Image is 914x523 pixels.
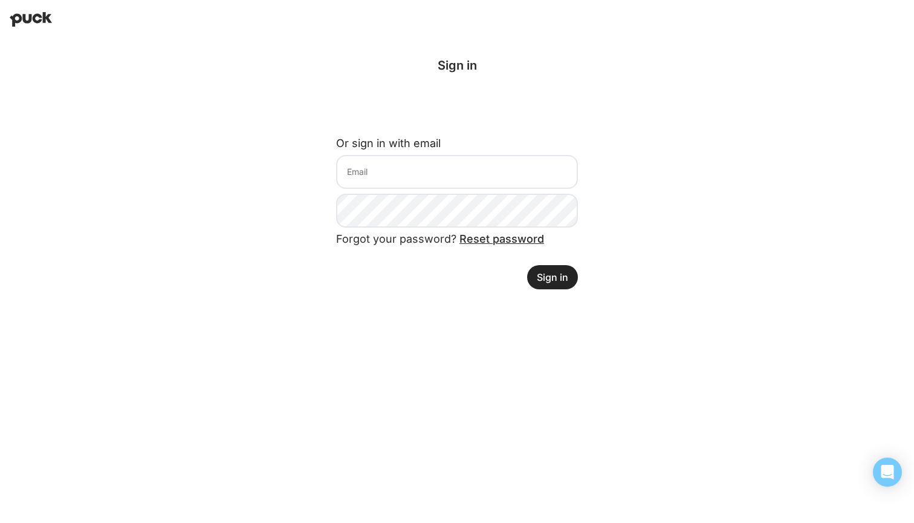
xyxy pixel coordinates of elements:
a: Reset password [459,232,544,245]
span: Forgot your password? [336,232,544,245]
input: Email [336,155,578,189]
label: Or sign in with email [336,137,441,150]
img: Puck home [10,12,52,27]
button: Sign in [527,265,578,289]
iframe: Sign in with Google Button [330,93,584,120]
div: Sign in with Google. Opens in new tab [336,93,578,120]
div: Sign in [336,58,578,73]
div: Open Intercom Messenger [873,458,902,487]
